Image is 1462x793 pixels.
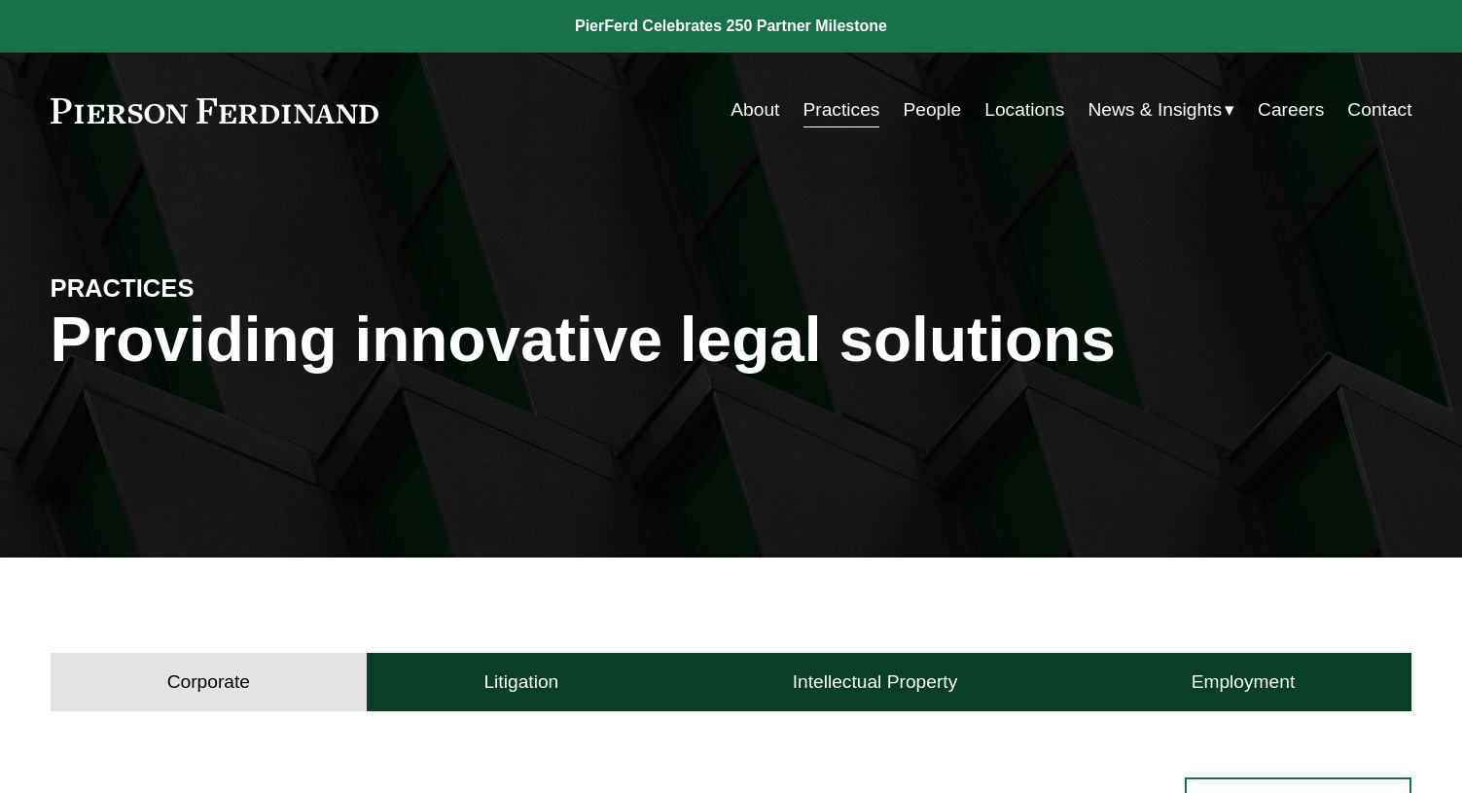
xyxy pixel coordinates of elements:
[1088,93,1222,127] span: News & Insights
[1192,670,1296,694] h4: Employment
[483,670,558,694] h4: Litigation
[903,91,961,128] a: People
[51,305,1412,376] h1: Providing innovative legal solutions
[803,91,880,128] a: Practices
[1088,91,1234,128] a: folder dropdown
[1347,91,1411,128] a: Contact
[1258,91,1324,128] a: Careers
[984,91,1064,128] a: Locations
[51,272,391,304] h4: PRACTICES
[793,670,958,694] h4: Intellectual Property
[167,670,250,694] h4: Corporate
[731,91,779,128] a: About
